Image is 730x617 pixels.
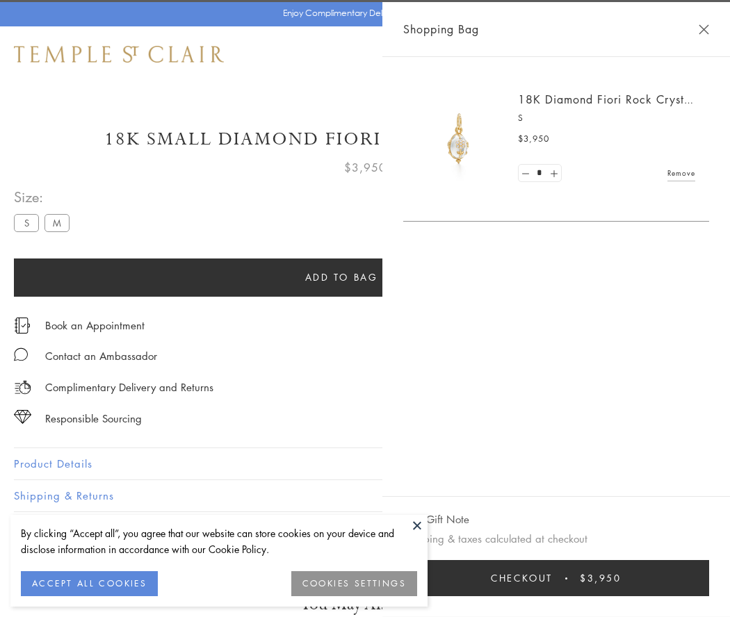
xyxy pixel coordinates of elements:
[403,530,709,548] p: Shipping & taxes calculated at checkout
[305,270,378,285] span: Add to bag
[403,560,709,596] button: Checkout $3,950
[21,571,158,596] button: ACCEPT ALL COOKIES
[14,318,31,334] img: icon_appointment.svg
[14,379,31,396] img: icon_delivery.svg
[417,97,501,181] img: P51889-E11FIORI
[344,158,387,176] span: $3,950
[291,571,417,596] button: COOKIES SETTINGS
[14,410,31,424] img: icon_sourcing.svg
[14,480,716,511] button: Shipping & Returns
[14,258,669,297] button: Add to bag
[14,46,224,63] img: Temple St. Clair
[667,165,695,181] a: Remove
[14,214,39,231] label: S
[45,347,157,365] div: Contact an Ambassador
[283,6,441,20] p: Enjoy Complimentary Delivery & Returns
[14,448,716,479] button: Product Details
[14,186,75,208] span: Size:
[21,525,417,557] div: By clicking “Accept all”, you agree that our website can store cookies on your device and disclos...
[519,165,533,182] a: Set quantity to 0
[44,214,70,231] label: M
[14,127,716,151] h1: 18K Small Diamond Fiori Rock Crystal Amulet
[403,511,469,528] button: Add Gift Note
[403,20,479,38] span: Shopping Bag
[580,570,622,586] span: $3,950
[14,347,28,361] img: MessageIcon-01_2.svg
[699,24,709,35] button: Close Shopping Bag
[518,132,549,146] span: $3,950
[491,570,553,586] span: Checkout
[45,318,145,333] a: Book an Appointment
[546,165,560,182] a: Set quantity to 2
[518,111,695,125] p: S
[45,410,142,427] div: Responsible Sourcing
[14,512,716,543] button: Gifting
[45,379,213,396] p: Complimentary Delivery and Returns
